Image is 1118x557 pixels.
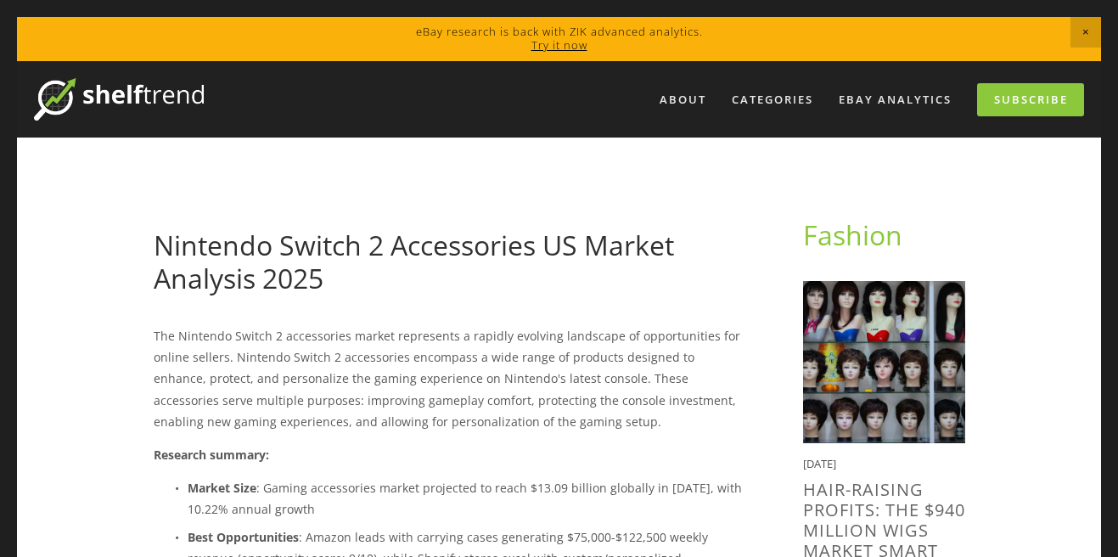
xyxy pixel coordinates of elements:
strong: Research summary: [154,447,269,463]
a: Subscribe [977,83,1084,116]
a: About [649,86,717,114]
strong: Market Size [188,480,256,496]
a: eBay Analytics [828,86,963,114]
img: Hair-Raising Profits: The $940 Million Wigs Market Smart Sellers Are In [803,281,965,443]
div: Categories [721,86,824,114]
strong: Best Opportunities [188,529,299,545]
img: ShelfTrend [34,78,204,121]
time: [DATE] [803,456,836,471]
a: Nintendo Switch 2 Accessories US Market Analysis 2025 [154,227,674,295]
p: : Gaming accessories market projected to reach $13.09 billion globally in [DATE], with 10.22% ann... [188,477,749,520]
a: Try it now [531,37,587,53]
p: The Nintendo Switch 2 accessories market represents a rapidly evolving landscape of opportunities... [154,325,749,432]
a: Fashion [803,217,902,253]
span: Close Announcement [1070,17,1101,48]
